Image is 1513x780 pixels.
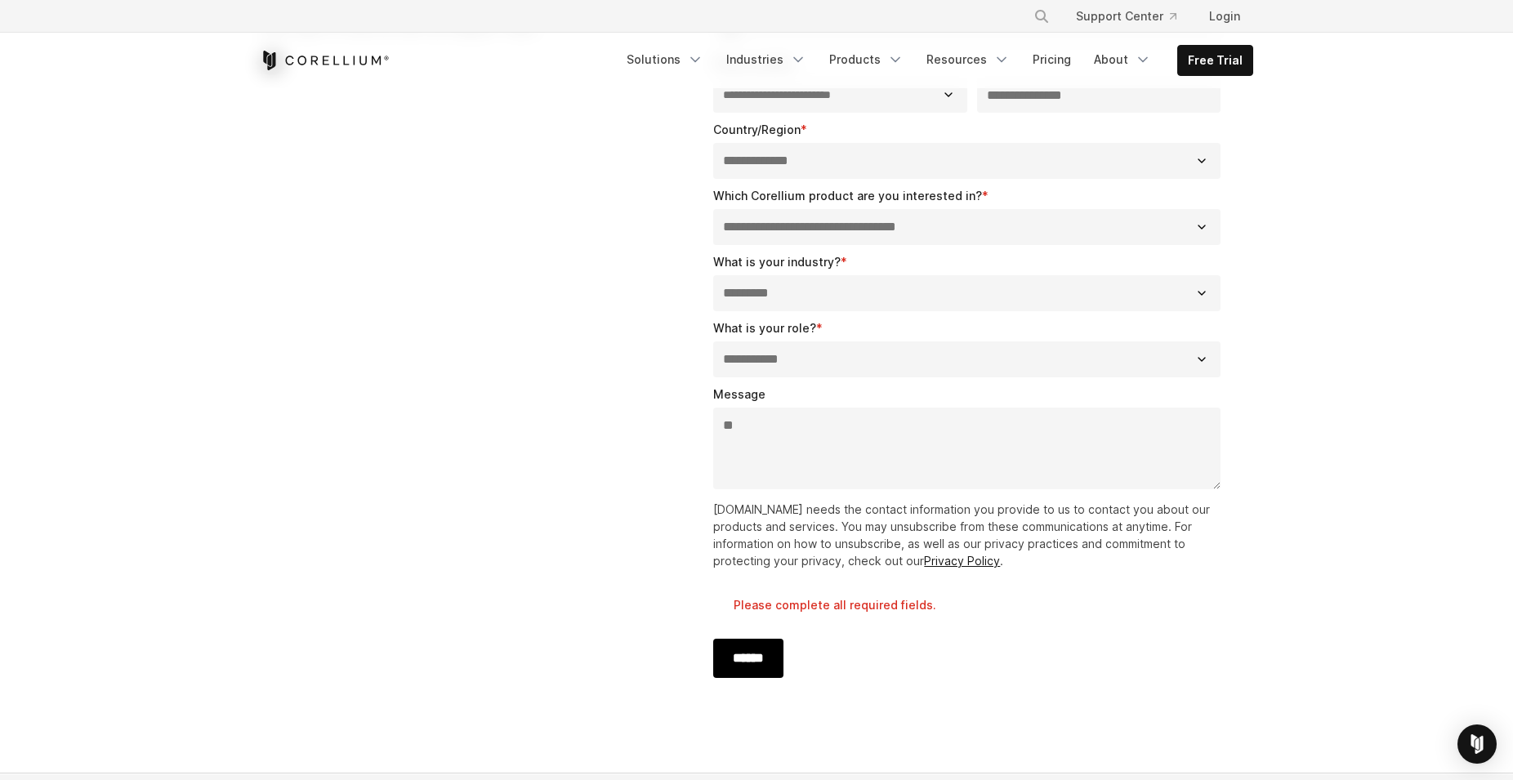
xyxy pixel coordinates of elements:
[1063,2,1189,31] a: Support Center
[924,554,1000,568] a: Privacy Policy
[1457,724,1497,764] div: Open Intercom Messenger
[734,597,1227,613] label: Please complete all required fields.
[917,45,1020,74] a: Resources
[713,189,982,203] span: Which Corellium product are you interested in?
[1014,2,1253,31] div: Navigation Menu
[819,45,913,74] a: Products
[1084,45,1161,74] a: About
[713,255,841,269] span: What is your industry?
[713,501,1227,569] p: [DOMAIN_NAME] needs the contact information you provide to us to contact you about our products a...
[1196,2,1253,31] a: Login
[1023,45,1081,74] a: Pricing
[716,45,816,74] a: Industries
[713,387,765,401] span: Message
[617,45,713,74] a: Solutions
[1178,46,1252,75] a: Free Trial
[260,51,390,70] a: Corellium Home
[713,123,801,136] span: Country/Region
[1027,2,1056,31] button: Search
[713,321,816,335] span: What is your role?
[617,45,1253,76] div: Navigation Menu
